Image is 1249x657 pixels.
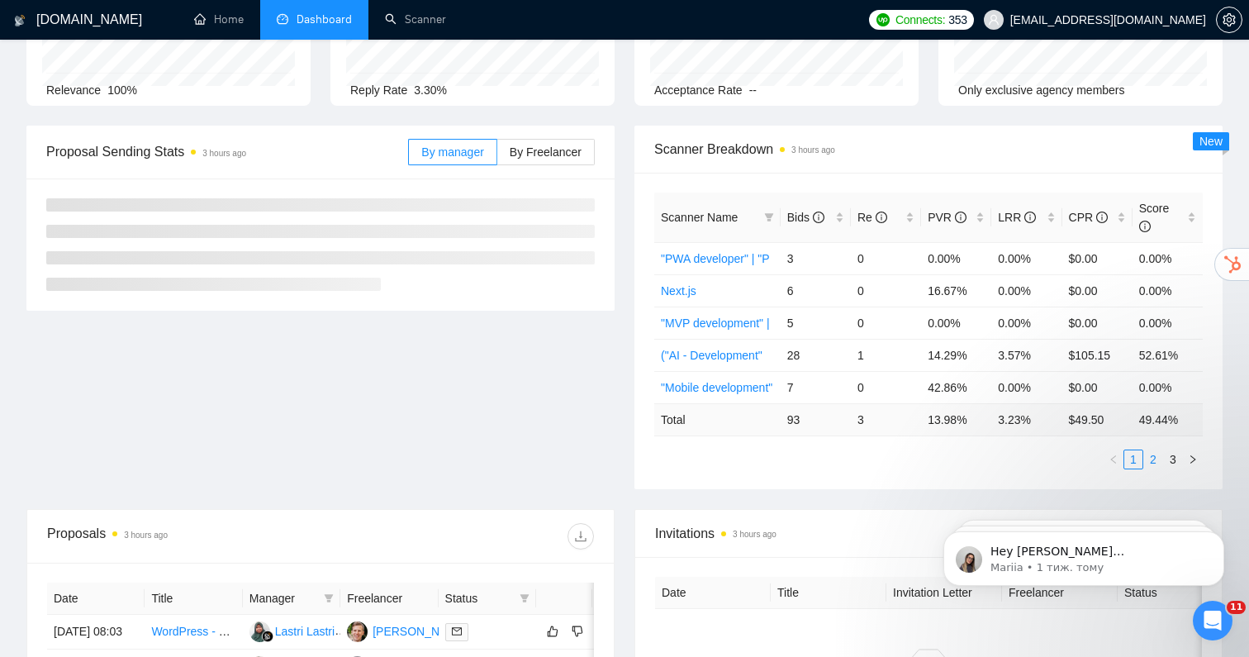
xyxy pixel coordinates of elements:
[991,403,1061,436] td: 3.23 %
[1062,274,1133,307] td: $0.00
[1227,601,1246,614] span: 11
[787,211,824,224] span: Bids
[655,523,1202,544] span: Invitations
[1133,274,1203,307] td: 0.00%
[654,139,1203,159] span: Scanner Breakdown
[373,622,468,640] div: [PERSON_NAME]
[1124,450,1142,469] a: 1
[886,577,1002,609] th: Invitation Letter
[991,307,1061,339] td: 0.00%
[851,242,921,274] td: 0
[516,586,533,611] span: filter
[661,211,738,224] span: Scanner Name
[1216,13,1242,26] a: setting
[1104,450,1123,469] button: left
[194,12,244,26] a: homeHome
[781,242,851,274] td: 3
[1144,450,1162,469] a: 2
[955,212,966,223] span: info-circle
[1069,211,1108,224] span: CPR
[385,12,446,26] a: searchScanner
[1109,455,1118,464] span: left
[1193,601,1232,640] iframe: Intercom live chat
[1133,242,1203,274] td: 0.00%
[347,621,368,642] img: KD
[991,242,1061,274] td: 0.00%
[1133,371,1203,403] td: 0.00%
[1163,450,1183,469] li: 3
[568,523,594,550] button: download
[733,530,776,539] time: 3 hours ago
[547,625,558,638] span: like
[761,205,777,230] span: filter
[297,12,352,26] span: Dashboard
[145,615,242,650] td: WordPress - Vercel - Lovable Website Landing Page
[661,284,696,298] a: Next.js
[520,593,530,603] span: filter
[568,621,587,641] button: dislike
[445,589,513,607] span: Status
[991,371,1061,403] td: 0.00%
[764,212,774,222] span: filter
[1133,307,1203,339] td: 0.00%
[14,7,26,34] img: logo
[321,586,337,611] span: filter
[958,83,1125,97] span: Only exclusive agency members
[47,583,145,615] th: Date
[421,145,483,159] span: By manager
[654,83,743,97] span: Acceptance Rate
[151,625,420,638] a: WordPress - Vercel - Lovable Website Landing Page
[350,83,407,97] span: Reply Rate
[1183,450,1203,469] button: right
[46,83,101,97] span: Relevance
[661,317,770,330] a: "MVP development" |
[851,274,921,307] td: 0
[991,274,1061,307] td: 0.00%
[781,274,851,307] td: 6
[948,11,966,29] span: 353
[661,252,770,265] a: "PWA developer" | "P
[249,621,270,642] img: LL
[876,212,887,223] span: info-circle
[654,403,781,436] td: Total
[1096,212,1108,223] span: info-circle
[47,615,145,650] td: [DATE] 08:03
[921,307,991,339] td: 0.00%
[347,624,468,637] a: KD[PERSON_NAME]
[510,145,582,159] span: By Freelancer
[1199,135,1223,148] span: New
[661,381,772,394] a: "Mobile development"
[452,626,462,636] span: mail
[202,149,246,158] time: 3 hours ago
[1188,455,1198,464] span: right
[249,624,335,637] a: LLLastri Lastri
[921,371,991,403] td: 42.86%
[47,523,321,550] div: Proposals
[781,371,851,403] td: 7
[72,64,285,79] p: Message from Mariia, sent 1 тиж. тому
[249,589,317,607] span: Manager
[1164,450,1182,469] a: 3
[107,83,137,97] span: 100%
[655,577,771,609] th: Date
[124,531,168,540] time: 3 hours ago
[1062,403,1133,436] td: $ 49.50
[851,339,921,371] td: 1
[781,339,851,371] td: 28
[1216,7,1242,33] button: setting
[275,622,335,640] div: Lastri Lastri
[46,141,408,162] span: Proposal Sending Stats
[1183,450,1203,469] li: Next Page
[1143,450,1163,469] li: 2
[1104,450,1123,469] li: Previous Page
[262,631,273,642] img: gigradar-bm.png
[1139,202,1170,233] span: Score
[749,83,757,97] span: --
[277,13,288,25] span: dashboard
[1062,339,1133,371] td: $105.15
[1024,212,1036,223] span: info-circle
[1062,307,1133,339] td: $0.00
[921,242,991,274] td: 0.00%
[1123,450,1143,469] li: 1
